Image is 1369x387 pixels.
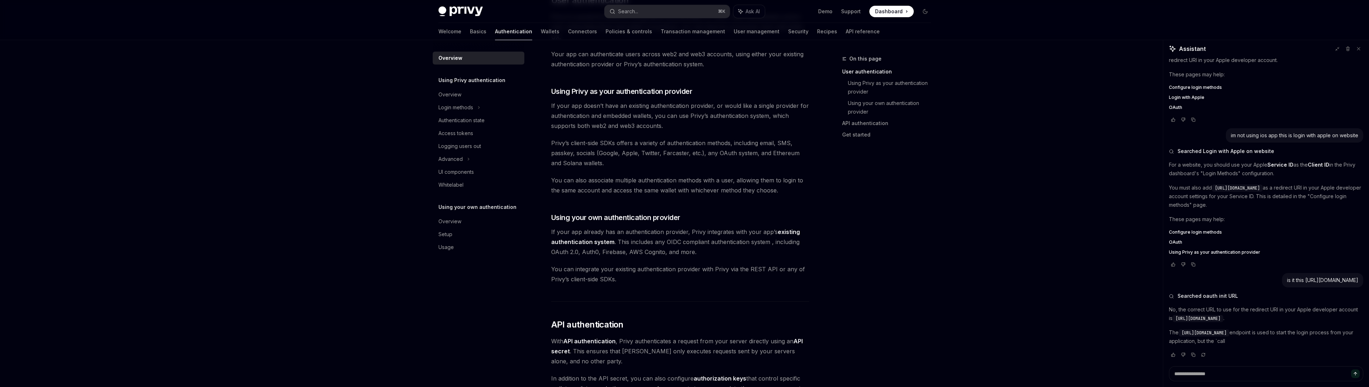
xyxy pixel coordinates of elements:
[551,212,680,223] span: Using your own authentication provider
[1231,132,1358,139] div: im not using ios app this is login with apple on website
[551,175,809,195] span: You can also associate multiple authentication methods with a user, allowing them to login to the...
[841,8,861,15] a: Support
[438,23,461,40] a: Welcome
[541,23,559,40] a: Wallets
[438,76,505,85] h5: Using Privy authentication
[438,181,463,189] div: Whitelabel
[433,127,524,140] a: Access tokens
[788,23,809,40] a: Security
[1169,85,1222,90] span: Configure login methods
[606,23,652,40] a: Policies & controls
[849,54,882,63] span: On this page
[875,8,903,15] span: Dashboard
[551,101,809,131] span: If your app doesn’t have an existing authentication provider, or would like a single provider for...
[433,178,524,191] a: Whitelabel
[1169,95,1204,100] span: Login with Apple
[470,23,486,40] a: Basics
[495,23,532,40] a: Authentication
[842,118,937,129] a: API authentication
[433,140,524,153] a: Logging users out
[438,116,485,125] div: Authentication state
[563,338,616,345] strong: API authentication
[551,319,623,330] span: API authentication
[1169,328,1363,345] p: The endpoint is used to start the login process from your application, but the `call
[1181,330,1227,336] span: [URL][DOMAIN_NAME]
[919,6,931,17] button: Toggle dark mode
[433,215,524,228] a: Overview
[438,168,474,176] div: UI components
[1169,85,1363,90] a: Configure login methods
[1267,162,1293,168] strong: Service ID
[438,155,463,163] div: Advanced
[1175,316,1220,321] span: [URL][DOMAIN_NAME]
[551,86,693,96] span: Using Privy as your authentication provider
[433,241,524,254] a: Usage
[1169,215,1363,224] p: These pages may help:
[733,5,765,18] button: Ask AI
[433,114,524,127] a: Authentication state
[438,129,473,138] div: Access tokens
[1169,305,1363,322] p: No, the correct URL to use for the redirect URI in your Apple developer account is .
[433,166,524,178] a: UI components
[848,77,937,97] a: Using Privy as your authentication provider
[1169,95,1363,100] a: Login with Apple
[1351,369,1360,378] button: Send message
[1169,148,1363,155] button: Searched Login with Apple on website
[818,8,832,15] a: Demo
[438,54,462,62] div: Overview
[842,129,937,140] a: Get started
[1169,249,1363,255] a: Using Privy as your authentication provider
[1169,292,1363,300] button: Searched oauth init URL
[1179,44,1206,53] span: Assistant
[718,9,725,14] span: ⌘ K
[1169,249,1260,255] span: Using Privy as your authentication provider
[1308,162,1329,168] strong: Client ID
[438,243,454,252] div: Usage
[869,6,914,17] a: Dashboard
[551,336,809,366] span: With , Privy authenticates a request from your server directly using an . This ensures that [PERS...
[1169,161,1363,178] p: For a website, you should use your Apple as the in the Privy dashboard's "Login Methods" configur...
[438,6,483,16] img: dark logo
[1178,148,1274,155] span: Searched Login with Apple on website
[734,23,780,40] a: User management
[842,66,937,77] a: User authentication
[551,227,809,257] span: If your app already has an authentication provider, Privy integrates with your app’s . This inclu...
[438,203,516,211] h5: Using your own authentication
[1178,292,1238,300] span: Searched oauth init URL
[438,142,481,150] div: Logging users out
[438,230,452,239] div: Setup
[1169,229,1222,235] span: Configure login methods
[1287,277,1358,284] div: is it this [URL][DOMAIN_NAME]
[817,23,837,40] a: Recipes
[438,90,461,99] div: Overview
[661,23,725,40] a: Transaction management
[1169,183,1363,209] p: You must also add as a redirect URI in your Apple developer account settings for your Service ID....
[433,228,524,241] a: Setup
[438,103,473,112] div: Login methods
[1169,239,1182,245] span: OAuth
[551,49,809,69] span: Your app can authenticate users across web2 and web3 accounts, using either your existing authent...
[551,264,809,284] span: You can integrate your existing authentication provider with Privy via the REST API or any of Pri...
[1169,105,1363,110] a: OAuth
[1169,229,1363,235] a: Configure login methods
[694,375,746,382] strong: authorization keys
[1169,105,1182,110] span: OAuth
[618,7,638,16] div: Search...
[1169,239,1363,245] a: OAuth
[568,23,597,40] a: Connectors
[438,217,461,226] div: Overview
[433,52,524,64] a: Overview
[1215,185,1260,191] span: [URL][DOMAIN_NAME]
[746,8,760,15] span: Ask AI
[433,88,524,101] a: Overview
[848,97,937,118] a: Using your own authentication provider
[605,5,730,18] button: Search...⌘K
[551,138,809,168] span: Privy’s client-side SDKs offers a variety of authentication methods, including email, SMS, passke...
[1169,70,1363,79] p: These pages may help:
[846,23,880,40] a: API reference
